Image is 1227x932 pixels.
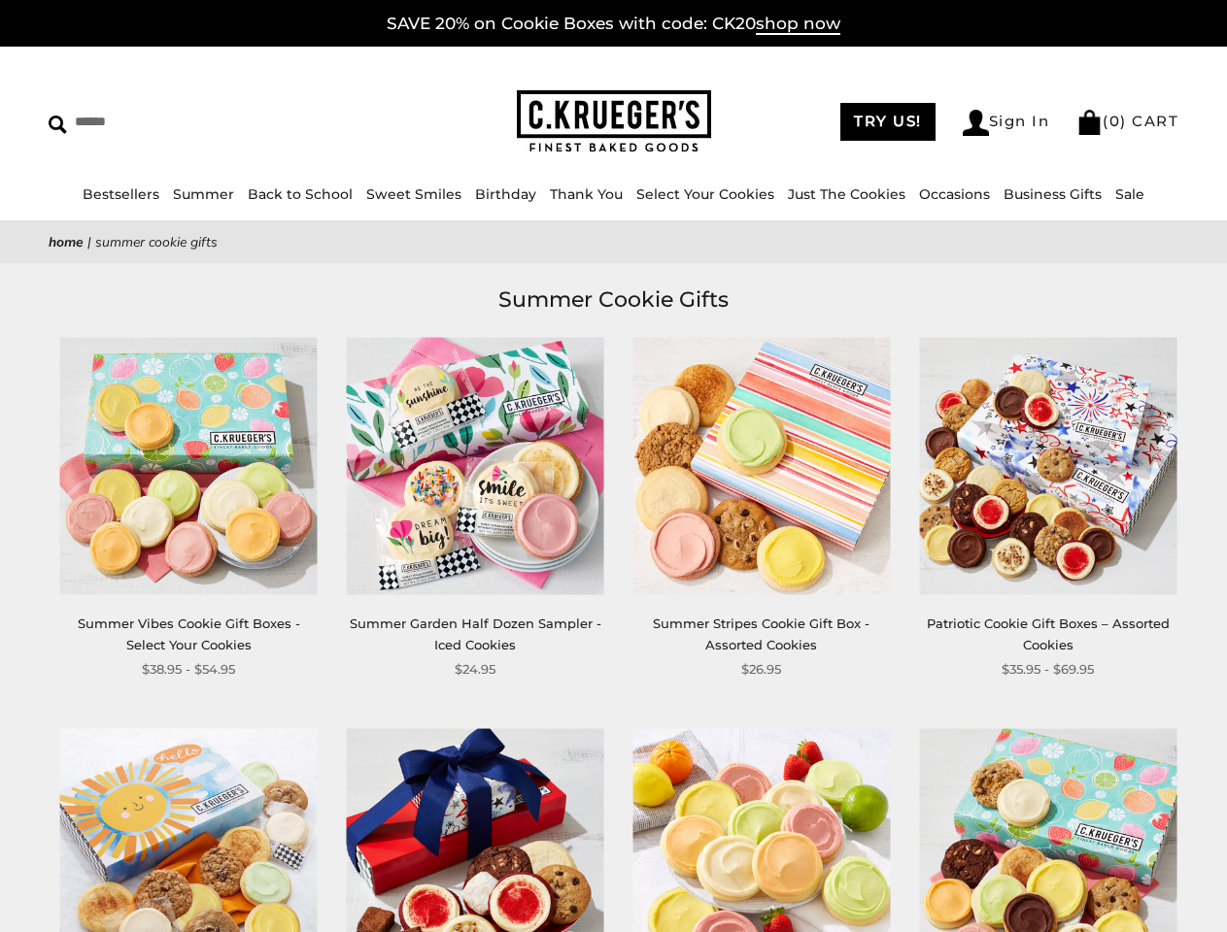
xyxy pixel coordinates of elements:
[550,185,623,203] a: Thank You
[741,659,781,680] span: $26.95
[366,185,461,203] a: Sweet Smiles
[1002,659,1094,680] span: $35.95 - $69.95
[49,107,307,137] input: Search
[1109,112,1121,130] span: 0
[142,659,235,680] span: $38.95 - $54.95
[350,616,601,651] a: Summer Garden Half Dozen Sampler - Iced Cookies
[1076,110,1103,135] img: Bag
[653,616,869,651] a: Summer Stripes Cookie Gift Box - Assorted Cookies
[95,233,218,251] span: Summer Cookie Gifts
[83,185,159,203] a: Bestsellers
[1004,185,1102,203] a: Business Gifts
[60,337,318,594] img: Summer Vibes Cookie Gift Boxes - Select Your Cookies
[347,337,604,594] img: Summer Garden Half Dozen Sampler - Iced Cookies
[387,14,840,35] a: SAVE 20% on Cookie Boxes with code: CK20shop now
[78,616,300,651] a: Summer Vibes Cookie Gift Boxes - Select Your Cookies
[963,110,1050,136] a: Sign In
[173,185,234,203] a: Summer
[919,337,1176,594] img: Patriotic Cookie Gift Boxes – Assorted Cookies
[1076,112,1178,130] a: (0) CART
[927,616,1170,651] a: Patriotic Cookie Gift Boxes – Assorted Cookies
[756,14,840,35] span: shop now
[788,185,905,203] a: Just The Cookies
[1115,185,1144,203] a: Sale
[517,90,711,153] img: C.KRUEGER'S
[87,233,91,251] span: |
[632,337,890,594] img: Summer Stripes Cookie Gift Box - Assorted Cookies
[248,185,353,203] a: Back to School
[636,185,774,203] a: Select Your Cookies
[455,659,495,680] span: $24.95
[919,185,990,203] a: Occasions
[963,110,989,136] img: Account
[49,231,1178,253] nav: breadcrumbs
[49,116,67,134] img: Search
[475,185,536,203] a: Birthday
[840,103,936,141] a: TRY US!
[49,233,84,251] a: Home
[78,283,1149,317] h1: Summer Cookie Gifts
